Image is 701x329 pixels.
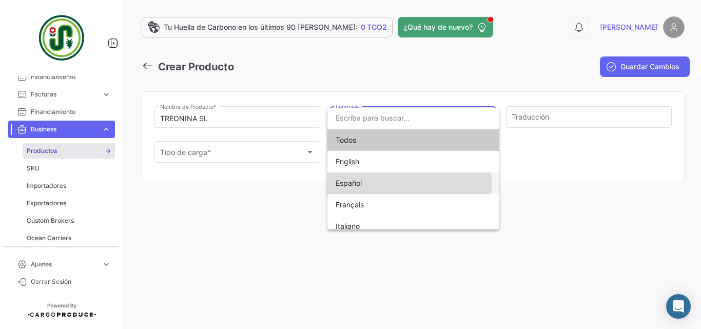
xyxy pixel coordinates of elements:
[336,222,360,230] span: Italiano
[336,179,362,187] span: Español
[336,200,364,209] span: Français
[666,294,691,319] div: Abrir Intercom Messenger
[327,107,499,129] input: dropdown search
[336,157,359,166] span: English
[336,129,479,151] span: Todos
